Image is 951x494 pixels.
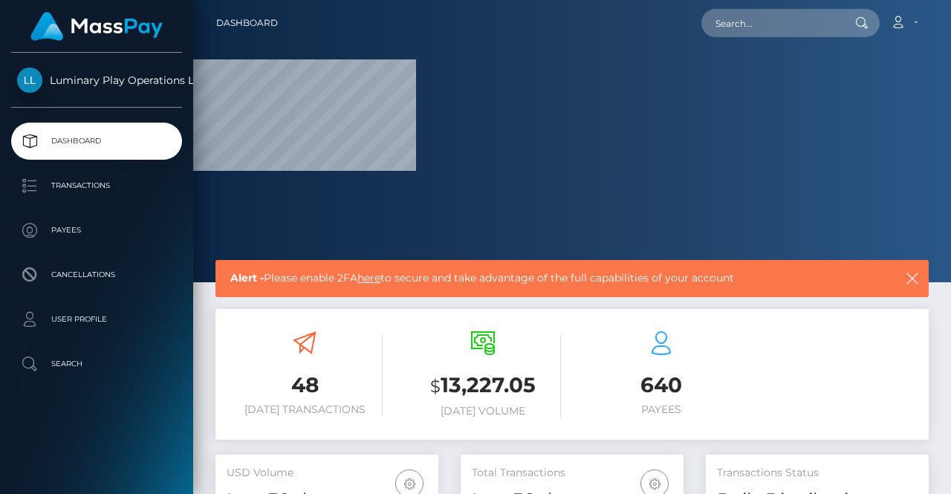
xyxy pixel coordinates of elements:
h3: 48 [227,371,383,400]
h5: Transactions Status [717,466,918,481]
h5: USD Volume [227,466,427,481]
a: Search [11,345,182,383]
a: Dashboard [216,7,278,39]
small: $ [430,376,441,397]
span: Luminary Play Operations Limited [11,74,182,87]
b: Alert - [230,271,264,285]
a: Cancellations [11,256,182,293]
p: Payees [17,219,176,241]
img: Luminary Play Operations Limited [17,68,42,93]
a: Transactions [11,167,182,204]
a: Dashboard [11,123,182,160]
h6: Payees [583,403,739,416]
img: MassPay Logo [30,12,163,41]
h3: 13,227.05 [405,371,561,401]
a: User Profile [11,301,182,338]
h5: Total Transactions [472,466,672,481]
input: Search... [701,9,841,37]
a: Payees [11,212,182,249]
h6: [DATE] Volume [405,405,561,417]
p: User Profile [17,308,176,331]
h3: 640 [583,371,739,400]
a: here [357,271,380,285]
p: Dashboard [17,130,176,152]
p: Transactions [17,175,176,197]
span: Please enable 2FA to secure and take advantage of the full capabilities of your account [230,270,839,286]
p: Cancellations [17,264,176,286]
p: Search [17,353,176,375]
h6: [DATE] Transactions [227,403,383,416]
